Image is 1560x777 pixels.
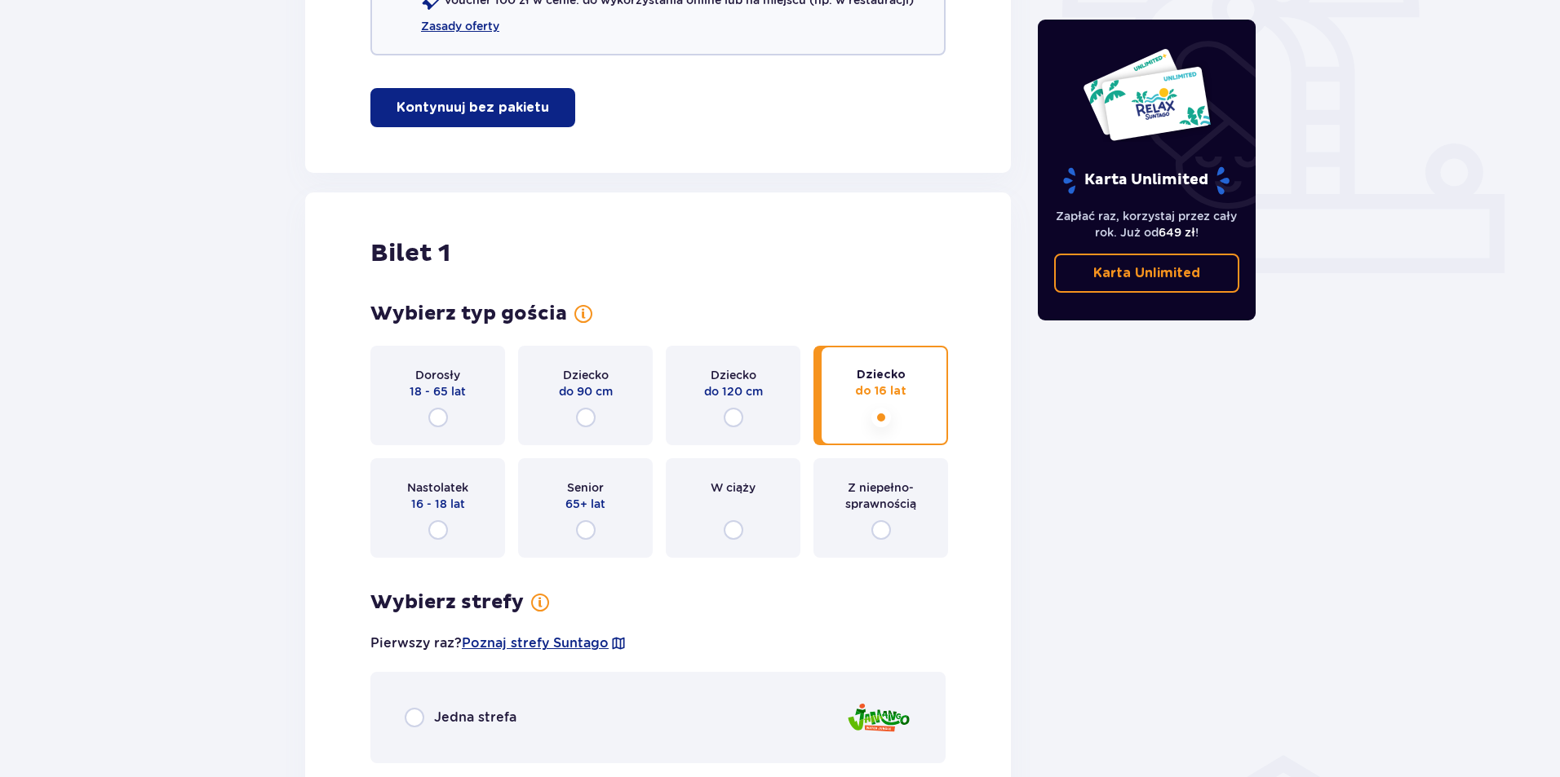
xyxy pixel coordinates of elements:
h3: Wybierz typ gościa [370,302,567,326]
p: Kontynuuj bez pakietu [397,99,549,117]
span: Senior [567,479,604,496]
span: 18 - 65 lat [410,383,466,400]
span: Dorosły [415,367,460,383]
span: Z niepełno­sprawnością [828,479,933,512]
span: do 16 lat [855,383,906,400]
a: Poznaj strefy Suntago [462,634,609,652]
h2: Bilet 1 [370,238,450,269]
img: Dwie karty całoroczne do Suntago z napisem 'UNLIMITED RELAX', na białym tle z tropikalnymi liśćmi... [1082,47,1212,142]
p: Zapłać raz, korzystaj przez cały rok. Już od ! [1054,208,1240,241]
span: Jedna strefa [434,709,516,726]
span: do 90 cm [559,383,613,400]
span: 16 - 18 lat [411,496,465,512]
h3: Wybierz strefy [370,590,524,615]
img: Jamango [846,695,911,741]
span: W ciąży [711,479,756,496]
p: Karta Unlimited [1061,166,1231,195]
p: Karta Unlimited [1093,264,1200,282]
button: Kontynuuj bez pakietu [370,88,575,127]
a: Zasady oferty [421,18,499,34]
span: 65+ lat [565,496,605,512]
a: Karta Unlimited [1054,254,1240,293]
span: Nastolatek [407,479,468,496]
span: do 120 cm [704,383,763,400]
span: Dziecko [711,367,756,383]
p: Pierwszy raz? [370,634,627,652]
span: Dziecko [857,367,906,383]
span: Dziecko [563,367,609,383]
span: 649 zł [1159,226,1195,239]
